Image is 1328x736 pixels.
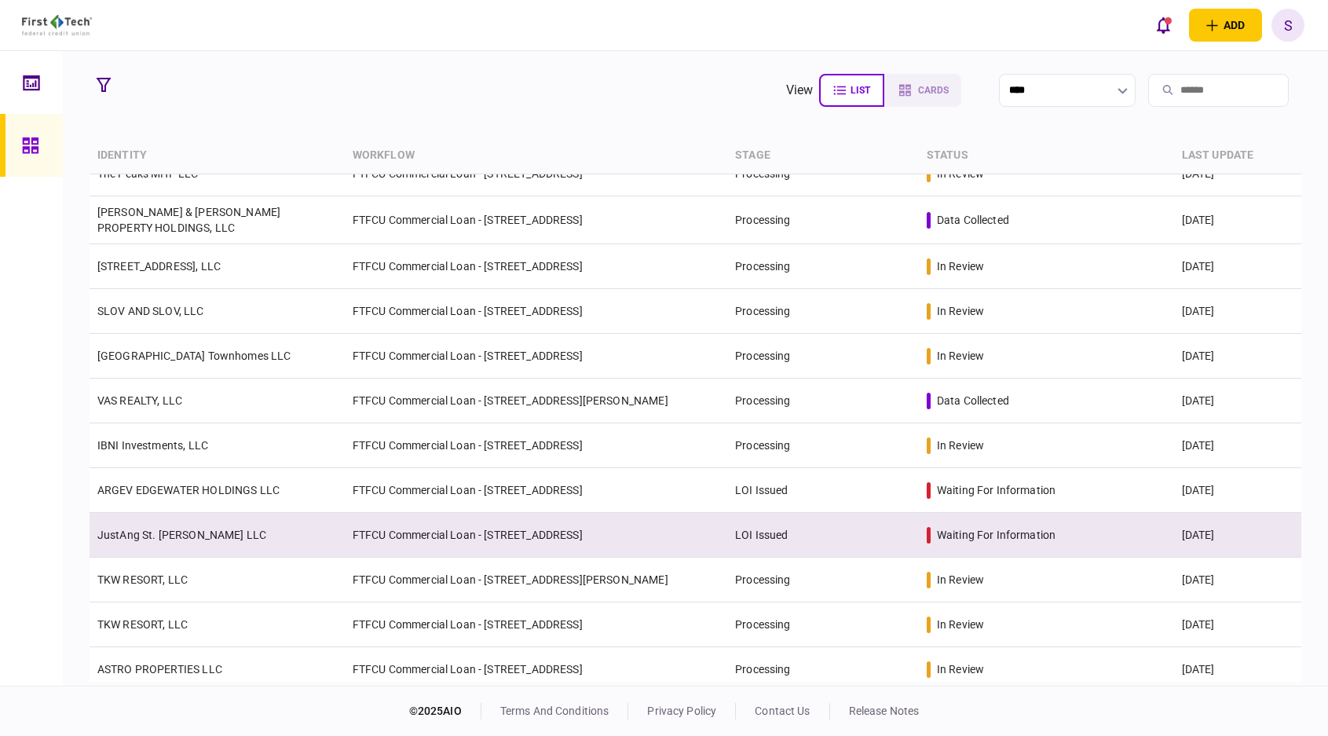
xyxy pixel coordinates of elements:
[727,468,919,513] td: LOI Issued
[345,423,727,468] td: FTFCU Commercial Loan - [STREET_ADDRESS]
[345,379,727,423] td: FTFCU Commercial Loan - [STREET_ADDRESS][PERSON_NAME]
[727,602,919,647] td: Processing
[90,137,345,174] th: identity
[1174,137,1301,174] th: last update
[345,513,727,558] td: FTFCU Commercial Loan - [STREET_ADDRESS]
[786,81,814,100] div: view
[1174,468,1301,513] td: [DATE]
[937,303,984,319] div: in review
[727,647,919,692] td: Processing
[22,15,92,35] img: client company logo
[97,573,188,586] a: TKW RESORT, LLC
[727,558,919,602] td: Processing
[937,527,1055,543] div: waiting for information
[937,661,984,677] div: in review
[1174,196,1301,244] td: [DATE]
[884,74,961,107] button: cards
[727,244,919,289] td: Processing
[937,212,1009,228] div: data collected
[1174,602,1301,647] td: [DATE]
[97,260,221,273] a: [STREET_ADDRESS], LLC
[755,705,810,717] a: contact us
[727,137,919,174] th: stage
[345,137,727,174] th: workflow
[1174,379,1301,423] td: [DATE]
[937,572,984,588] div: in review
[345,558,727,602] td: FTFCU Commercial Loan - [STREET_ADDRESS][PERSON_NAME]
[97,305,204,317] a: SLOV AND SLOV, LLC
[937,393,1009,408] div: data collected
[727,196,919,244] td: Processing
[937,438,984,453] div: in review
[851,85,870,96] span: list
[1174,558,1301,602] td: [DATE]
[1147,9,1180,42] button: open notifications list
[647,705,716,717] a: privacy policy
[345,334,727,379] td: FTFCU Commercial Loan - [STREET_ADDRESS]
[937,617,984,632] div: in review
[727,423,919,468] td: Processing
[97,350,291,362] a: [GEOGRAPHIC_DATA] Townhomes LLC
[345,602,727,647] td: FTFCU Commercial Loan - [STREET_ADDRESS]
[97,618,188,631] a: TKW RESORT, LLC
[1174,244,1301,289] td: [DATE]
[918,85,949,96] span: cards
[1174,334,1301,379] td: [DATE]
[345,196,727,244] td: FTFCU Commercial Loan - [STREET_ADDRESS]
[727,289,919,334] td: Processing
[97,167,199,180] a: The Peaks MHP LLC
[937,348,984,364] div: in review
[345,468,727,513] td: FTFCU Commercial Loan - [STREET_ADDRESS]
[345,244,727,289] td: FTFCU Commercial Loan - [STREET_ADDRESS]
[97,484,280,496] a: ARGEV EDGEWATER HOLDINGS LLC
[97,529,266,541] a: JustAng St. [PERSON_NAME] LLC
[345,647,727,692] td: FTFCU Commercial Loan - [STREET_ADDRESS]
[919,137,1174,174] th: status
[1174,289,1301,334] td: [DATE]
[937,258,984,274] div: in review
[409,703,481,720] div: © 2025 AIO
[1271,9,1304,42] button: S
[97,663,222,676] a: ASTRO PROPERTIES LLC
[97,439,208,452] a: IBNI Investments, LLC
[849,705,920,717] a: release notes
[1174,647,1301,692] td: [DATE]
[1174,423,1301,468] td: [DATE]
[727,379,919,423] td: Processing
[97,206,280,234] a: [PERSON_NAME] & [PERSON_NAME] PROPERTY HOLDINGS, LLC
[500,705,609,717] a: terms and conditions
[1174,513,1301,558] td: [DATE]
[97,394,182,407] a: VAS REALTY, LLC
[345,289,727,334] td: FTFCU Commercial Loan - [STREET_ADDRESS]
[1189,9,1262,42] button: open adding identity options
[727,334,919,379] td: Processing
[937,482,1055,498] div: waiting for information
[727,513,919,558] td: LOI Issued
[819,74,884,107] button: list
